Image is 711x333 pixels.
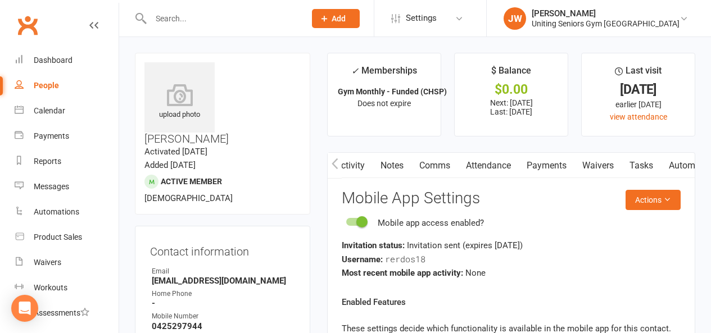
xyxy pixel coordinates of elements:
div: Invitation sent [342,239,681,252]
a: Automations [15,199,119,225]
a: Attendance [458,153,519,179]
div: Assessments [34,308,89,317]
a: Notes [373,153,411,179]
div: Calendar [34,106,65,115]
div: Email [152,266,295,277]
strong: Gym Monthly - Funded (CHSP) [338,87,447,96]
span: Active member [161,177,222,186]
h3: Mobile App Settings [342,190,681,207]
strong: Invitation status: [342,240,405,250]
strong: [EMAIL_ADDRESS][DOMAIN_NAME] [152,276,295,286]
div: Dashboard [34,56,73,65]
a: Waivers [574,153,622,179]
a: Product Sales [15,225,119,250]
a: People [15,73,119,98]
div: Product Sales [34,232,82,241]
a: Waivers [15,250,119,275]
div: [PERSON_NAME] [532,8,680,19]
div: Last visit [615,63,662,84]
i: ✓ [351,66,359,76]
a: Reports [15,149,119,174]
div: Home Phone [152,289,295,299]
a: Messages [15,174,119,199]
div: Memberships [351,63,417,84]
a: Clubworx [13,11,42,39]
div: Waivers [34,258,61,267]
a: Assessments [15,300,119,326]
span: Settings [406,6,437,31]
div: Workouts [34,283,67,292]
h3: Contact information [150,241,295,258]
p: Next: [DATE] Last: [DATE] [465,98,558,116]
a: Payments [15,124,119,149]
div: $0.00 [465,84,558,95]
div: Payments [34,131,69,140]
a: Tasks [622,153,661,179]
label: Enabled Features [342,295,406,309]
time: Added [DATE] [144,160,196,170]
div: People [34,81,59,90]
div: Uniting Seniors Gym [GEOGRAPHIC_DATA] [532,19,680,29]
h3: [PERSON_NAME] [144,62,301,145]
div: Mobile app access enabled? [378,216,484,230]
span: Add [332,14,346,23]
input: Search... [147,11,297,26]
div: JW [504,7,526,30]
time: Activated [DATE] [144,147,207,157]
span: None [465,268,486,278]
strong: 0425297944 [152,321,295,331]
strong: Most recent mobile app activity: [342,268,463,278]
strong: - [152,298,295,308]
a: Payments [519,153,574,179]
div: Mobile Number [152,311,295,322]
span: Does not expire [357,99,411,108]
span: rerdos18 [385,253,425,264]
div: upload photo [144,84,215,121]
span: (expires [DATE] ) [463,240,523,250]
a: Activity [328,153,373,179]
div: Messages [34,182,69,191]
div: [DATE] [592,84,685,95]
a: Workouts [15,275,119,300]
div: Open Intercom Messenger [11,295,38,322]
div: Automations [34,207,79,216]
strong: Username: [342,254,383,264]
div: Reports [34,157,61,166]
a: Comms [411,153,458,179]
button: Actions [626,190,681,210]
span: [DEMOGRAPHIC_DATA] [144,193,233,203]
a: Calendar [15,98,119,124]
div: earlier [DATE] [592,98,685,111]
a: Dashboard [15,48,119,73]
button: Add [312,9,360,28]
a: view attendance [610,112,667,121]
div: $ Balance [491,63,531,84]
